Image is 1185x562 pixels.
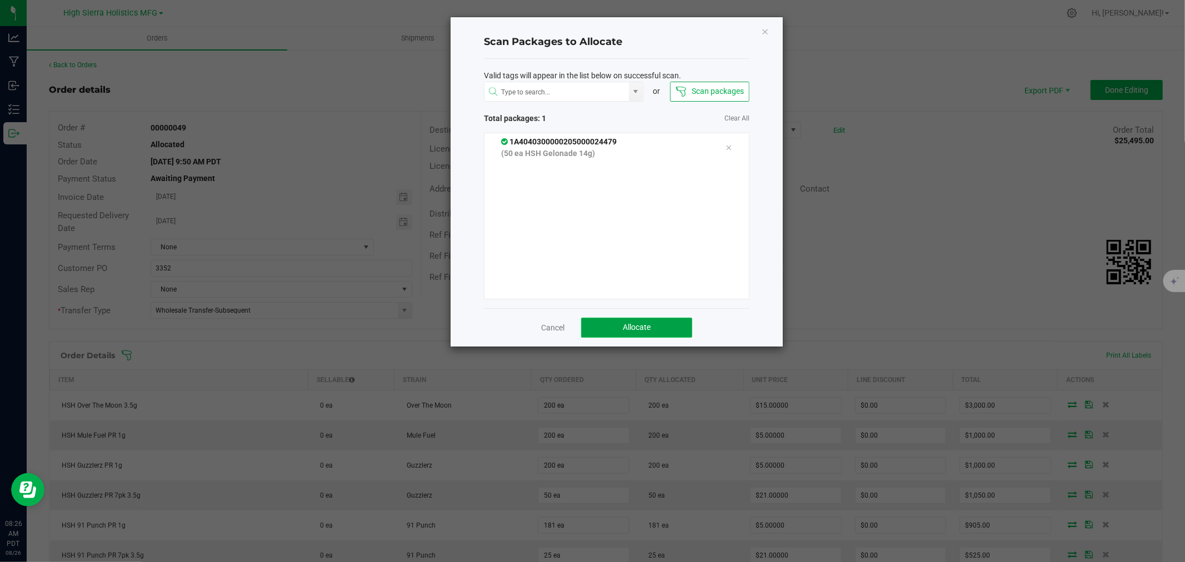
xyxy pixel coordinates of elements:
span: In Sync [501,137,509,146]
p: (50 ea HSH Gelonade 14g) [501,148,709,159]
button: Close [761,24,769,38]
a: Clear All [724,114,749,123]
input: NO DATA FOUND [484,82,629,102]
div: Remove tag [717,141,741,154]
a: Cancel [541,322,564,333]
span: 1A4040300000205000024479 [501,137,617,146]
h4: Scan Packages to Allocate [484,35,749,49]
div: or [643,86,670,97]
button: Scan packages [670,82,749,102]
button: Allocate [581,318,692,338]
span: Allocate [623,323,651,332]
iframe: Resource center [11,473,44,506]
span: Valid tags will appear in the list below on successful scan. [484,70,681,82]
span: Total packages: 1 [484,113,617,124]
